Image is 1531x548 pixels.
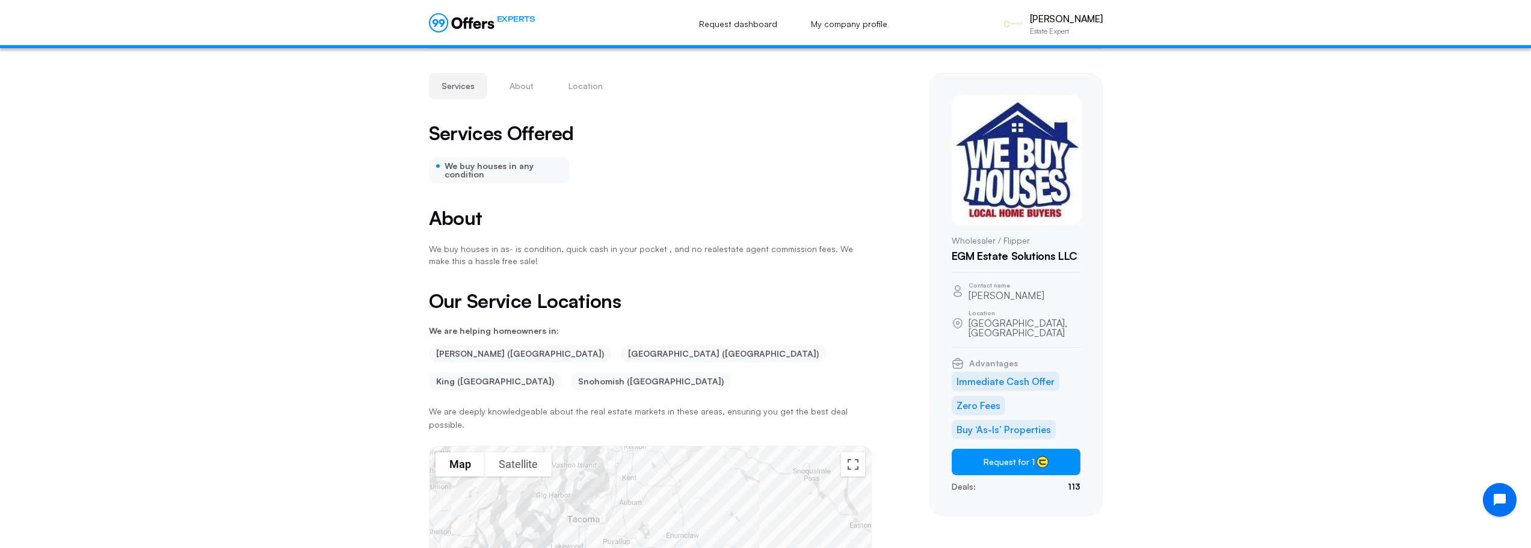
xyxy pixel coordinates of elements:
p: [GEOGRAPHIC_DATA], [GEOGRAPHIC_DATA] [969,318,1080,337]
span: Advantages [969,359,1018,368]
button: About [497,73,546,99]
p: Deals: [952,480,976,493]
h2: Services Offered [429,123,574,143]
li: Snohomish ([GEOGRAPHIC_DATA]) [571,372,731,390]
a: EXPERTS [429,13,535,32]
li: [GEOGRAPHIC_DATA] ([GEOGRAPHIC_DATA]) [621,345,826,363]
p: [PERSON_NAME] [1030,13,1103,25]
button: Services [429,73,487,99]
button: Toggle fullscreen view [841,452,865,476]
button: Show street map [436,452,485,476]
a: Request dashboard [686,11,790,37]
p: We are deeply knowledgeable about the real estate markets in these areas, ensuring you get the be... [429,405,872,432]
h2: About [429,208,872,229]
p: We are helping homeowners in: [429,327,872,335]
h1: EGM Estate Solutions LLC [952,250,1080,263]
p: 113 [1068,480,1080,493]
button: Request for 1 [952,449,1080,475]
button: Show satellite imagery [485,452,552,476]
p: Estate Expert [1030,28,1103,35]
p: Wholesaler / Flipper [952,235,1080,247]
button: Location [556,73,615,99]
p: [PERSON_NAME] [969,291,1044,300]
span: EXPERTS [497,13,535,25]
p: Contact name [969,282,1044,288]
p: Location [969,310,1080,316]
a: My company profile [798,11,901,37]
li: Zero Fees [952,396,1005,415]
img: Erick Munoz [952,95,1082,225]
li: Immediate Cash Offer [952,372,1059,391]
li: Buy ‘As-Is’ Properties [952,420,1056,439]
li: King ([GEOGRAPHIC_DATA]) [429,372,561,390]
h2: Our Service Locations [429,291,872,312]
div: We buy houses in any condition [429,157,570,183]
img: Devante Dickerson [1001,12,1025,36]
li: [PERSON_NAME] ([GEOGRAPHIC_DATA]) [429,345,611,363]
p: We buy houses in as- is condition, quick cash in your pocket , and no realestate agent commission... [429,243,872,266]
